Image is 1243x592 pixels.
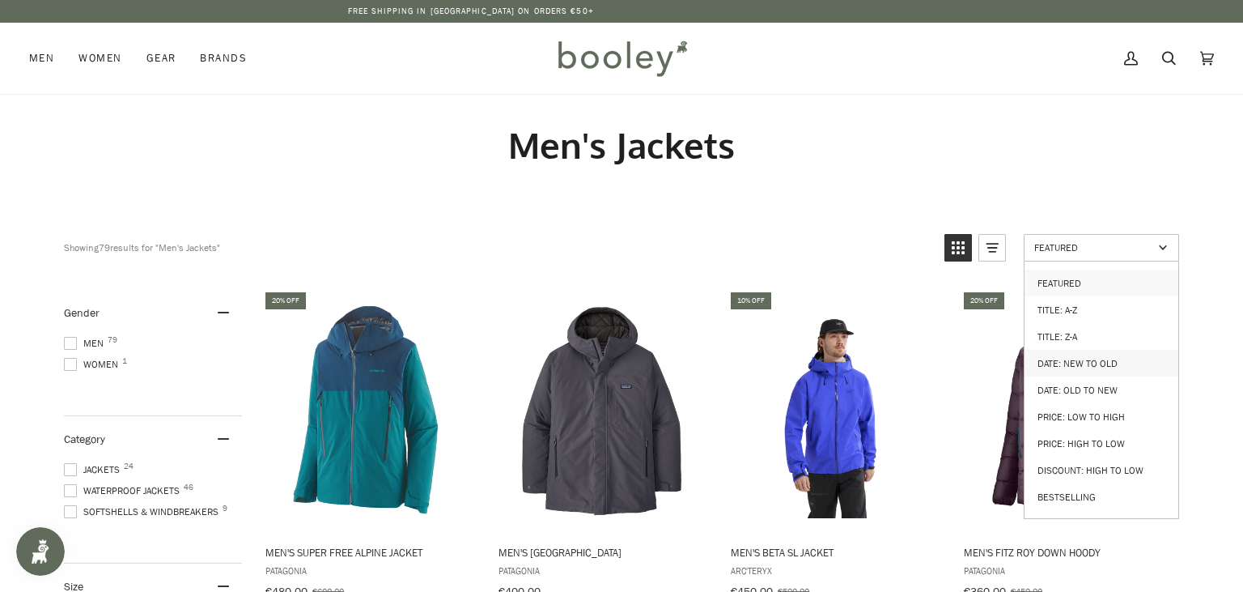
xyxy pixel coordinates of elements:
[964,545,1173,560] span: Men's Fitz Roy Down Hoody
[29,50,54,66] span: Men
[1025,350,1178,377] a: Date: New to Old
[263,304,477,518] img: Patagonia Men's Super Free Alpine Jacket - Booley Galway
[29,23,66,94] a: Men
[78,50,121,66] span: Women
[1025,296,1178,323] a: Title: A-Z
[265,545,475,560] span: Men's Super Free Alpine Jacket
[496,304,711,518] img: Patagonia Men's Windshadow Parka Forge Grey - Booley Galway
[64,462,125,477] span: Jackets
[348,5,594,18] p: Free Shipping in [GEOGRAPHIC_DATA] on Orders €50+
[99,241,110,254] b: 79
[944,234,972,262] a: View grid mode
[64,483,185,498] span: Waterproof Jackets
[1024,262,1179,519] ul: Sort options
[551,35,693,82] img: Booley
[124,462,134,471] span: 24
[964,292,1004,309] div: 20% off
[223,505,227,513] span: 9
[265,292,306,309] div: 20% off
[731,564,940,577] span: Arc'teryx
[200,50,247,66] span: Brands
[66,23,134,94] a: Women
[64,432,105,447] span: Category
[265,564,475,577] span: Patagonia
[64,123,1179,168] h1: Men's Jackets
[1025,403,1178,430] a: Price: Low to High
[961,304,1176,518] img: Patagonia Men's Fitz Roy Down Hoody Obsidian Plum - Booley Galway
[184,483,193,492] span: 46
[64,336,108,351] span: Men
[108,336,117,344] span: 79
[1025,430,1178,457] a: Price: High to Low
[16,527,65,576] iframe: Button to open loyalty program pop-up
[978,234,1006,262] a: View list mode
[122,357,127,365] span: 1
[964,564,1173,577] span: Patagonia
[146,50,176,66] span: Gear
[1025,377,1178,403] a: Date: Old to New
[64,305,100,321] span: Gender
[498,545,708,560] span: Men's [GEOGRAPHIC_DATA]
[731,292,771,309] div: 10% off
[1025,457,1178,483] a: Discount: High to Low
[731,545,940,560] span: Men's Beta SL Jacket
[1025,270,1178,296] a: Featured
[188,23,259,94] a: Brands
[64,357,123,372] span: Women
[1024,234,1179,262] a: Sort options
[64,505,223,519] span: Softshells & Windbreakers
[1025,323,1178,350] a: Title: Z-A
[64,234,932,262] div: Showing results for "Men's Jackets"
[1025,483,1178,510] a: Bestselling
[1034,241,1153,254] span: Featured
[498,564,708,577] span: Patagonia
[134,23,189,94] a: Gear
